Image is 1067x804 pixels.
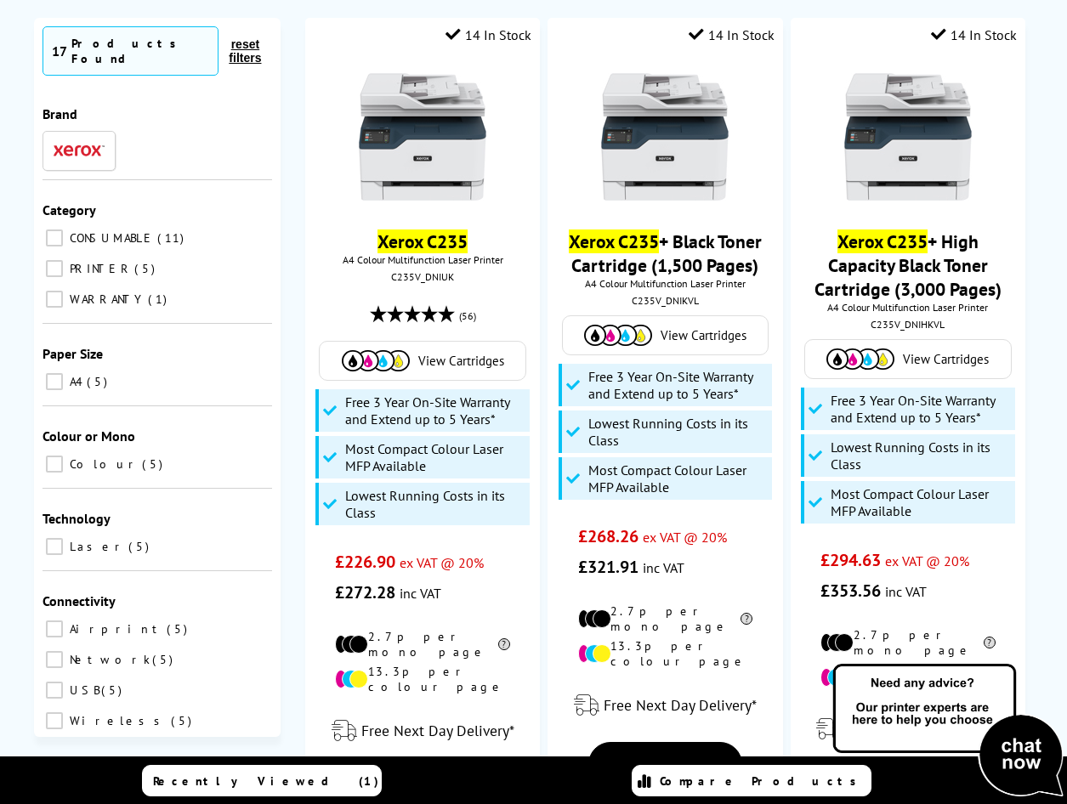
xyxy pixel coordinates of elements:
span: View Cartridges [418,353,504,369]
div: 14 In Stock [689,26,775,43]
span: View [650,756,679,773]
li: 13.3p per colour page [335,664,509,694]
a: Compare Products [632,765,871,796]
span: Most Compact Colour Laser MFP Available [588,461,769,495]
div: 14 In Stock [931,26,1017,43]
span: 5 [101,682,126,698]
span: 17 [52,42,67,59]
span: 5 [134,261,159,276]
span: USB [65,682,99,698]
span: Brand [43,105,77,122]
span: Connectivity [43,592,116,609]
span: A4 Colour Multifunction Laser Printer [799,301,1018,314]
input: Wireless 5 [46,712,63,729]
span: Airprint [65,621,165,637]
span: £353.56 [820,580,881,602]
span: 5 [152,652,177,667]
span: A4 [65,374,85,389]
li: 2.7p per mono page [335,629,509,660]
img: Xerox-C235-Front-Main-Small.jpg [359,73,486,201]
span: Colour [65,456,140,472]
div: modal_delivery [799,705,1018,753]
span: Colour or Mono [43,427,135,444]
span: Wireless [65,713,169,728]
span: £268.26 [578,525,638,547]
span: Paper Size [43,345,103,362]
span: Technology [43,510,111,527]
span: £294.63 [820,549,881,571]
span: 5 [171,713,196,728]
span: 5 [167,621,191,637]
span: £226.90 [335,551,395,573]
div: C235V_DNIHKVL [803,318,1013,331]
input: Network 5 [46,651,63,668]
img: Cartridges [342,350,410,371]
input: A4 5 [46,373,63,390]
a: View Cartridges [328,350,517,371]
span: 5 [87,374,111,389]
input: Airprint 5 [46,620,63,637]
span: inc VAT [885,583,927,600]
span: 11 [157,230,188,246]
span: CONSUMABLE [65,230,156,246]
span: Free Next Day Delivery* [361,721,514,740]
span: View Cartridges [661,327,746,343]
span: £272.28 [335,581,395,603]
span: Lowest Running Costs in its Class [345,487,525,521]
div: C235V_DNIUK [318,270,528,283]
span: PRINTER [65,261,133,276]
span: £321.91 [578,556,638,578]
span: ex VAT @ 20% [400,554,484,571]
input: WARRANTY 1 [46,291,63,308]
span: (56) [459,300,476,332]
div: Products Found [71,36,209,66]
span: 5 [142,456,167,472]
a: Xerox C235+ Black Toner Cartridge (1,500 Pages) [569,229,762,277]
span: View Cartridges [903,351,989,367]
span: Lowest Running Costs in its Class [588,415,769,449]
span: Category [43,201,96,218]
span: WARRANTY [65,292,146,307]
span: inc VAT [643,559,684,576]
span: Most Compact Colour Laser MFP Available [345,440,525,474]
a: Xerox C235+ High Capacity Black Toner Cartridge (3,000 Pages) [814,229,1002,301]
span: Free 3 Year On-Site Warranty and Extend up to 5 Years* [345,394,525,427]
img: Open Live Chat window [829,661,1067,801]
div: 14 In Stock [446,26,531,43]
input: Colour 5 [46,456,63,473]
span: Free Next Day Delivery* [604,695,757,715]
div: modal_delivery [556,682,775,729]
mark: Xerox C235 [837,229,928,253]
li: 2.7p per mono page [820,627,995,658]
a: View Cartridges [814,348,1002,370]
li: 13.3p per colour page [820,662,995,693]
span: Lowest Running Costs in its Class [831,439,1011,473]
a: Xerox C235 [377,229,468,253]
li: 13.3p per colour page [578,638,752,669]
img: Xerox-C235-Front-Main-Small.jpg [601,73,729,201]
span: Recently Viewed (1) [153,773,379,789]
span: ex VAT @ 20% [643,529,727,546]
button: reset filters [219,37,272,65]
span: 5 [128,539,153,554]
img: Cartridges [826,348,894,370]
span: Compare Products [660,773,866,789]
input: CONSUMABLE 11 [46,229,63,246]
span: Network [65,652,150,667]
span: Free 3 Year On-Site Warranty and Extend up to 5 Years* [831,392,1011,426]
span: A4 Colour Multifunction Laser Printer [556,277,775,290]
a: Recently Viewed (1) [142,765,382,796]
span: Free 3 Year On-Site Warranty and Extend up to 5 Years* [588,368,769,402]
a: View Cartridges [571,325,760,346]
div: C235V_DNIKVL [560,294,770,307]
span: Laser [65,539,127,554]
a: View [588,742,741,786]
img: Cartridges [584,325,652,346]
mark: Xerox C235 [569,229,659,253]
input: PRINTER 5 [46,260,63,277]
div: modal_delivery [314,707,532,755]
span: ex VAT @ 20% [885,552,969,569]
li: 2.7p per mono page [578,603,752,634]
input: USB 5 [46,682,63,699]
